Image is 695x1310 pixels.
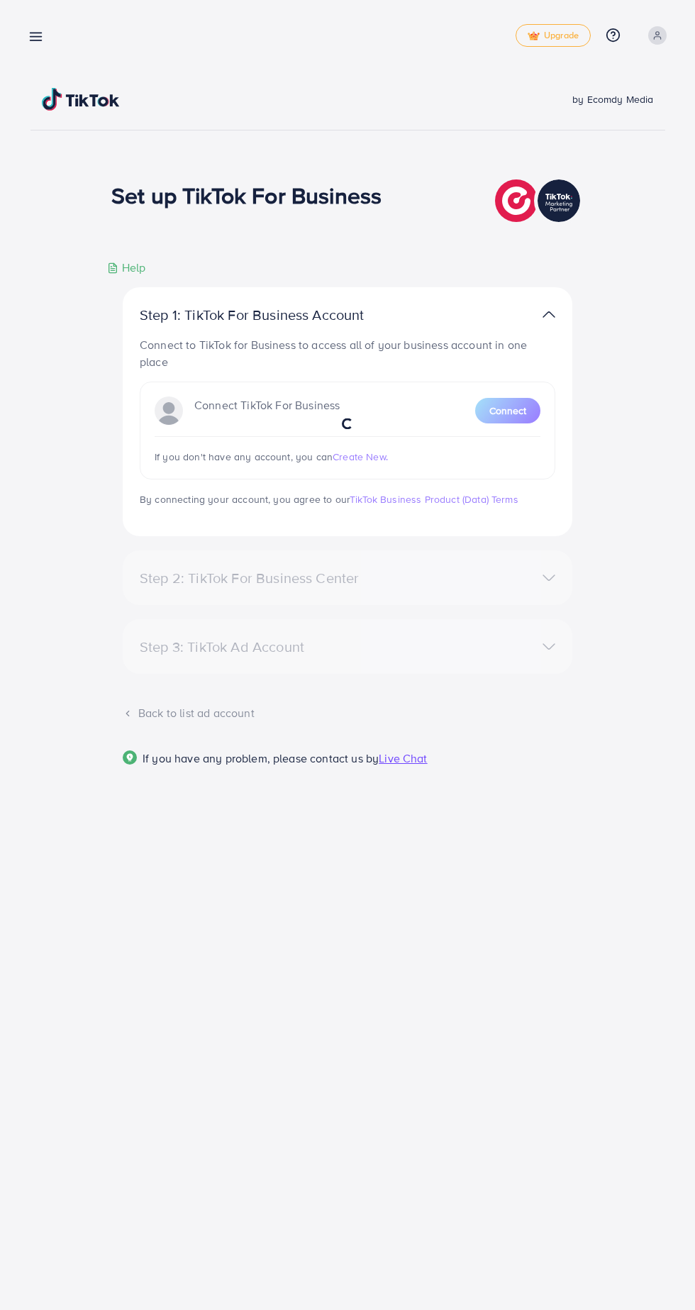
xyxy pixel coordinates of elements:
h1: Set up TikTok For Business [111,182,382,209]
p: Step 1: TikTok For Business Account [140,306,409,323]
img: TikTok partner [543,304,555,325]
img: tick [528,31,540,41]
span: Upgrade [528,30,579,41]
img: Popup guide [123,750,137,765]
span: Live Chat [379,750,427,766]
img: TikTok [42,88,120,111]
div: Help [107,260,146,276]
a: tickUpgrade [516,24,591,47]
img: TikTok partner [495,176,584,226]
span: by Ecomdy Media [572,92,653,106]
span: If you have any problem, please contact us by [143,750,379,766]
div: Back to list ad account [123,705,572,721]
